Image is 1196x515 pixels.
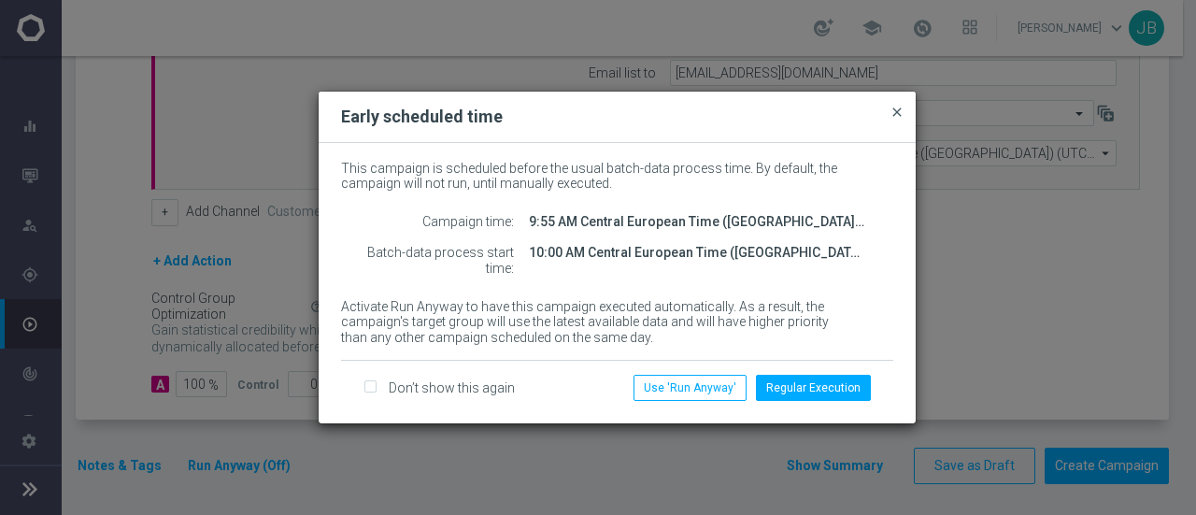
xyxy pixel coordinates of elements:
h2: Early scheduled time [341,106,503,128]
div: 9:55 AM Central European Time (Berlin) (UTC +02:00) [529,214,864,230]
div: Activate Run Anyway to have this campaign executed automatically. As a result, the campaign's tar... [341,299,846,346]
button: Regular Execution [756,375,871,401]
span: close [890,105,904,120]
div: Campaign time: [341,214,514,230]
div: 10:00 AM Central European Time (Berlin) (UTC +02:00) [529,245,864,277]
div: This campaign is scheduled before the usual batch-data process time. By default, the campaign wil... [341,161,846,193]
label: Don’t show this again [382,379,515,396]
button: Use 'Run Anyway' [634,375,747,401]
div: Batch-data process start time: [341,245,514,277]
